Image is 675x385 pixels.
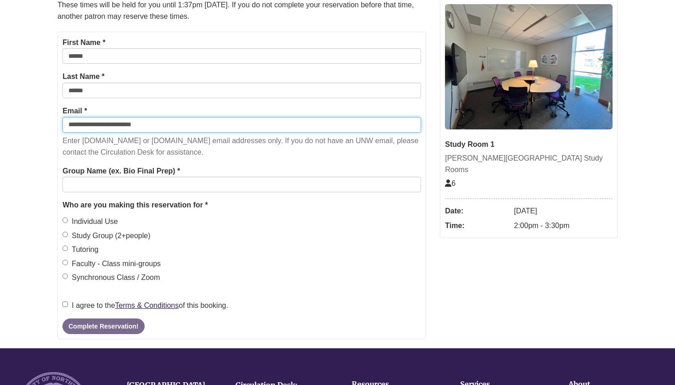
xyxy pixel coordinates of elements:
[62,244,98,256] label: Tutoring
[62,216,118,228] label: Individual Use
[62,246,68,251] input: Tutoring
[445,4,613,129] img: Study Room 1
[445,218,509,233] dt: Time:
[514,218,613,233] dd: 2:00pm - 3:30pm
[62,258,161,270] label: Faculty - Class mini-groups
[62,318,144,334] button: Complete Reservation!
[62,272,160,284] label: Synchronous Class / Zoom
[445,204,509,218] dt: Date:
[62,71,105,83] label: Last Name *
[115,301,179,309] a: Terms & Conditions
[62,260,68,265] input: Faculty - Class mini-groups
[514,204,613,218] dd: [DATE]
[62,165,180,177] label: Group Name (ex. Bio Final Prep) *
[445,139,613,151] div: Study Room 1
[445,152,613,176] div: [PERSON_NAME][GEOGRAPHIC_DATA] Study Rooms
[62,273,68,279] input: Synchronous Class / Zoom
[62,135,421,158] p: Enter [DOMAIN_NAME] or [DOMAIN_NAME] email addresses only. If you do not have an UNW email, pleas...
[445,179,456,187] span: The capacity of this space
[62,199,421,211] legend: Who are you making this reservation for *
[62,301,68,307] input: I agree to theTerms & Conditionsof this booking.
[62,37,105,49] label: First Name *
[62,232,68,237] input: Study Group (2+people)
[62,105,87,117] label: Email *
[62,230,150,242] label: Study Group (2+people)
[62,218,68,223] input: Individual Use
[62,300,228,312] label: I agree to the of this booking.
